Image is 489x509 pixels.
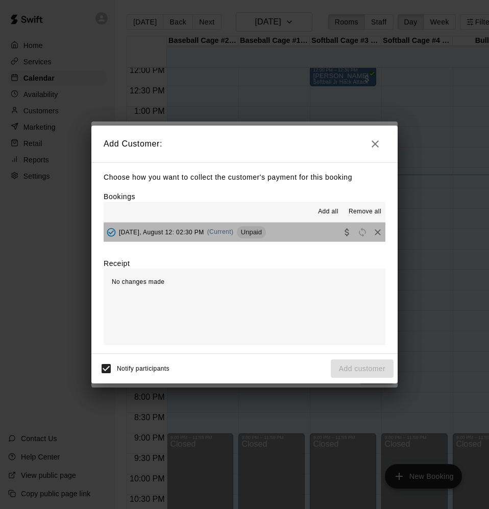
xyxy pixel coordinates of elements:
[104,258,130,269] label: Receipt
[312,204,345,220] button: Add all
[349,207,381,217] span: Remove all
[355,228,370,235] span: Reschedule
[112,278,164,285] span: No changes made
[318,207,338,217] span: Add all
[104,171,385,184] p: Choose how you want to collect the customer's payment for this booking
[237,228,266,236] span: Unpaid
[104,225,119,240] button: Added - Collect Payment
[117,365,169,372] span: Notify participants
[345,204,385,220] button: Remove all
[91,126,398,162] h2: Add Customer:
[104,192,135,201] label: Bookings
[104,223,385,241] button: Added - Collect Payment[DATE], August 12: 02:30 PM(Current)UnpaidCollect paymentRescheduleRemove
[207,228,234,235] span: (Current)
[370,228,385,235] span: Remove
[339,228,355,235] span: Collect payment
[119,228,204,235] span: [DATE], August 12: 02:30 PM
